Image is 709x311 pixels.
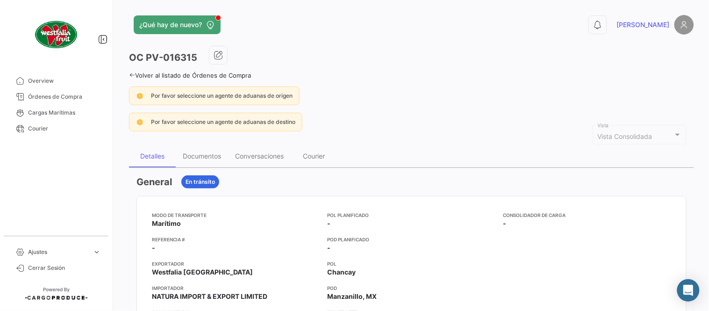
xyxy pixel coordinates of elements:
span: Por favor seleccione un agente de aduanas de origen [151,92,293,99]
span: Overview [28,77,101,85]
app-card-info-title: POL [328,260,496,268]
app-card-info-title: Consolidador de Carga [503,211,671,219]
span: Cargas Marítimas [28,108,101,117]
div: Courier [303,152,325,160]
h3: General [136,175,172,188]
span: Courier [28,124,101,133]
a: Cargas Marítimas [7,105,105,121]
app-card-info-title: POD Planificado [328,236,496,243]
span: Chancay [328,268,356,277]
mat-select-trigger: Vista Consolidada [598,132,652,140]
span: - [152,243,155,253]
div: Detalles [140,152,165,160]
app-card-info-title: POL Planificado [328,211,496,219]
span: En tránsito [186,178,215,186]
app-card-info-title: Referencia # [152,236,320,243]
span: [PERSON_NAME] [617,20,670,29]
h3: OC PV-016315 [129,51,197,64]
span: - [328,219,331,228]
span: Cerrar Sesión [28,264,101,272]
span: - [503,219,506,228]
span: Westfalia [GEOGRAPHIC_DATA] [152,268,253,277]
img: placeholder-user.png [674,15,694,35]
div: Abrir Intercom Messenger [677,279,700,302]
app-card-info-title: POD [328,284,496,292]
span: expand_more [93,248,101,256]
a: Courier [7,121,105,137]
button: ¿Qué hay de nuevo? [134,15,221,34]
span: - [328,243,331,253]
span: Por favor seleccione un agente de aduanas de destino [151,118,295,125]
span: Manzanillo, MX [328,292,377,301]
app-card-info-title: Exportador [152,260,320,268]
span: Órdenes de Compra [28,93,101,101]
app-card-info-title: Importador [152,284,320,292]
img: client-50.png [33,11,79,58]
a: Volver al listado de Órdenes de Compra [129,72,251,79]
a: Overview [7,73,105,89]
span: Ajustes [28,248,89,256]
app-card-info-title: Modo de Transporte [152,211,320,219]
div: Conversaciones [235,152,284,160]
span: ¿Qué hay de nuevo? [139,20,202,29]
a: Órdenes de Compra [7,89,105,105]
span: NATURA IMPORT & EXPORT LIMITED [152,292,267,301]
span: Marítimo [152,219,181,228]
